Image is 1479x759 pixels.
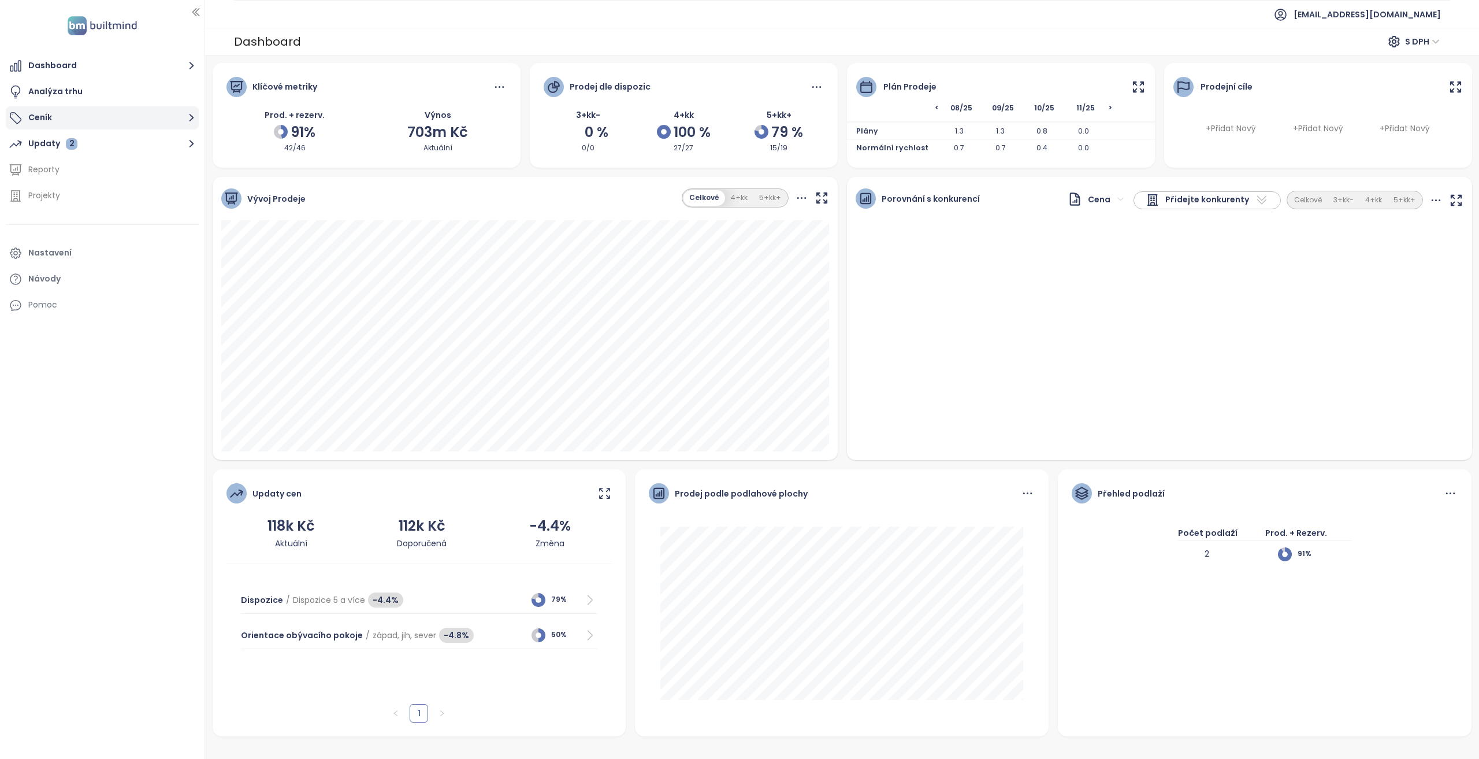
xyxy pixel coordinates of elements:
div: Aktuální [267,537,315,550]
span: 703m Kč [407,123,468,142]
span: 0.7 [980,143,1021,155]
button: 3+kk- [1328,192,1359,208]
span: -4.4% [368,593,403,608]
span: Dispozice [241,594,283,606]
span: S DPH [1405,33,1440,50]
span: 0.0 [1062,126,1104,136]
span: [EMAIL_ADDRESS][DOMAIN_NAME] [1294,1,1441,28]
div: Prod. + Rezerv. [1240,527,1351,547]
span: Porovnání s konkurencí [882,192,980,205]
span: + Přidat nový [1201,117,1260,139]
span: 0 % [585,121,608,143]
span: 79% [551,594,574,605]
div: 42/46 [226,143,364,154]
span: Vývoj Prodeje [247,192,306,205]
span: + Přidat nový [1288,117,1347,139]
span: 08/25 [943,103,980,119]
div: Prodej dle dispozic [570,80,651,93]
div: Reporty [28,162,60,177]
button: right [433,704,451,723]
button: Ceník [6,106,199,129]
button: 4+kk [1359,192,1388,208]
button: 5+kk+ [753,190,787,206]
div: Projekty [28,188,60,203]
span: / [366,629,370,642]
a: Nastavení [6,242,199,265]
div: Cena [1068,192,1110,206]
span: 0.7 [939,143,980,155]
a: Reporty [6,158,199,182]
button: left [387,704,405,723]
div: Prodejní cíle [1201,80,1253,93]
div: Návody [28,272,61,286]
img: logo [64,14,140,38]
a: Projekty [6,184,199,208]
span: > [1108,103,1145,119]
a: Analýza trhu [6,80,199,103]
span: 100 % [674,121,711,143]
span: 10/25 [1025,103,1062,119]
span: Přidejte konkurenty [1165,193,1249,207]
span: 79 % [771,121,803,143]
div: 27/27 [639,143,729,154]
button: Dashboard [6,54,199,77]
span: Dispozice 5 a více [293,594,365,606]
div: Výnos [369,109,507,121]
span: 91% [1298,549,1351,560]
span: Orientace obývacího pokoje [241,629,363,642]
div: Nastavení [28,246,72,260]
span: right [439,710,445,717]
span: Normální rychlost [856,143,939,155]
span: / [286,594,290,606]
span: 5+kk+ [767,109,791,121]
span: < [856,103,939,119]
div: Prodej podle podlahové plochy [675,487,808,500]
div: 118k Kč [267,515,315,537]
span: -4.8% [439,628,474,643]
span: 3+kk- [576,109,600,121]
span: 1.3 [939,126,980,136]
li: Předchozí strana [387,704,405,723]
span: 50% [551,630,574,640]
div: Updaty cen [252,487,302,500]
a: 1 [410,705,428,722]
span: 0.4 [1021,143,1063,155]
span: left [392,710,399,717]
button: Celkově [683,190,725,206]
div: 15/19 [734,143,824,154]
div: Počet podlaží [1178,527,1238,547]
span: 09/25 [984,103,1021,119]
div: 2 [66,138,77,150]
a: Návody [6,268,199,291]
span: 0.8 [1021,126,1063,136]
div: 0/0 [544,143,633,154]
span: + Přidat nový [1376,117,1435,139]
span: 0.0 [1062,143,1104,155]
div: Změna [529,537,571,550]
div: Analýza trhu [28,84,83,99]
div: Updaty [28,136,77,151]
span: Prod. + rezerv. [265,109,325,121]
li: Následující strana [433,704,451,723]
div: Pomoc [28,298,57,312]
button: Celkově [1288,192,1328,208]
span: 91% [291,121,315,143]
span: 4+kk [674,109,694,121]
button: Updaty 2 [6,132,199,155]
div: Doporučená [397,537,447,550]
span: Plány [856,126,939,136]
div: Plán prodeje [883,80,937,93]
div: 112k Kč [397,515,447,537]
div: Aktuální [369,143,507,154]
div: 2 [1178,547,1235,568]
span: 11/25 [1067,103,1104,119]
span: 1.3 [980,126,1021,136]
div: Pomoc [6,294,199,317]
span: západ, jih, sever [373,629,436,642]
div: -4.4% [529,515,571,537]
button: 5+kk+ [1388,192,1421,208]
div: Dashboard [234,30,301,53]
button: 4+kk [725,190,753,206]
div: Klíčové metriky [252,80,317,93]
